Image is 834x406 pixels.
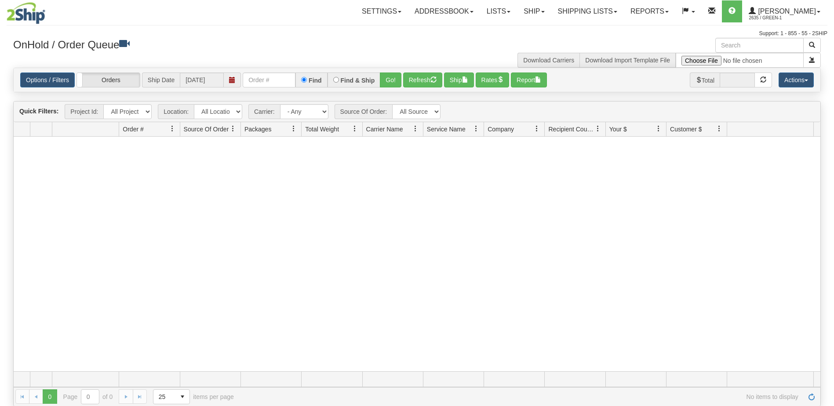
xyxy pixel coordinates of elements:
[805,389,819,403] a: Refresh
[184,125,229,134] span: Source Of Order
[43,389,57,403] span: Page 0
[248,104,280,119] span: Carrier:
[243,72,295,87] input: Order #
[14,101,820,122] div: grid toolbar
[347,121,362,136] a: Total Weight filter column settings
[341,77,375,83] label: Find & Ship
[142,72,180,87] span: Ship Date
[63,389,113,404] span: Page of 0
[676,53,804,68] input: Import
[309,77,322,83] label: Find
[712,121,727,136] a: Customer $ filter column settings
[19,107,58,116] label: Quick Filters:
[408,0,480,22] a: Addressbook
[609,125,627,134] span: Your $
[380,72,401,87] button: Go!
[244,125,271,134] span: Packages
[476,72,510,87] button: Rates
[444,72,474,87] button: Ship
[670,125,702,134] span: Customer $
[585,57,670,64] a: Download Import Template File
[529,121,544,136] a: Company filter column settings
[469,121,484,136] a: Service Name filter column settings
[7,30,827,37] div: Support: 1 - 855 - 55 - 2SHIP
[756,7,816,15] span: [PERSON_NAME]
[690,72,720,87] span: Total
[305,125,339,134] span: Total Weight
[355,0,408,22] a: Settings
[77,73,140,87] label: Orders
[480,0,517,22] a: Lists
[246,393,798,400] span: No items to display
[366,125,403,134] span: Carrier Name
[749,14,815,22] span: 2635 / Green-1
[165,121,180,136] a: Order # filter column settings
[403,72,442,87] button: Refresh
[123,125,143,134] span: Order #
[158,104,194,119] span: Location:
[517,0,551,22] a: Ship
[20,72,75,87] a: Options / Filters
[551,0,624,22] a: Shipping lists
[803,38,821,53] button: Search
[715,38,804,53] input: Search
[651,121,666,136] a: Your $ filter column settings
[624,0,675,22] a: Reports
[427,125,466,134] span: Service Name
[13,38,411,51] h3: OnHold / Order Queue
[814,158,833,248] iframe: chat widget
[779,72,814,87] button: Actions
[511,72,547,87] button: Report
[335,104,393,119] span: Source Of Order:
[65,104,103,119] span: Project Id:
[523,57,574,64] a: Download Carriers
[153,389,190,404] span: Page sizes drop down
[159,392,170,401] span: 25
[408,121,423,136] a: Carrier Name filter column settings
[742,0,827,22] a: [PERSON_NAME] 2635 / Green-1
[153,389,234,404] span: items per page
[548,125,594,134] span: Recipient Country
[7,2,45,24] img: logo2635.jpg
[175,390,189,404] span: select
[590,121,605,136] a: Recipient Country filter column settings
[488,125,514,134] span: Company
[286,121,301,136] a: Packages filter column settings
[226,121,240,136] a: Source Of Order filter column settings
